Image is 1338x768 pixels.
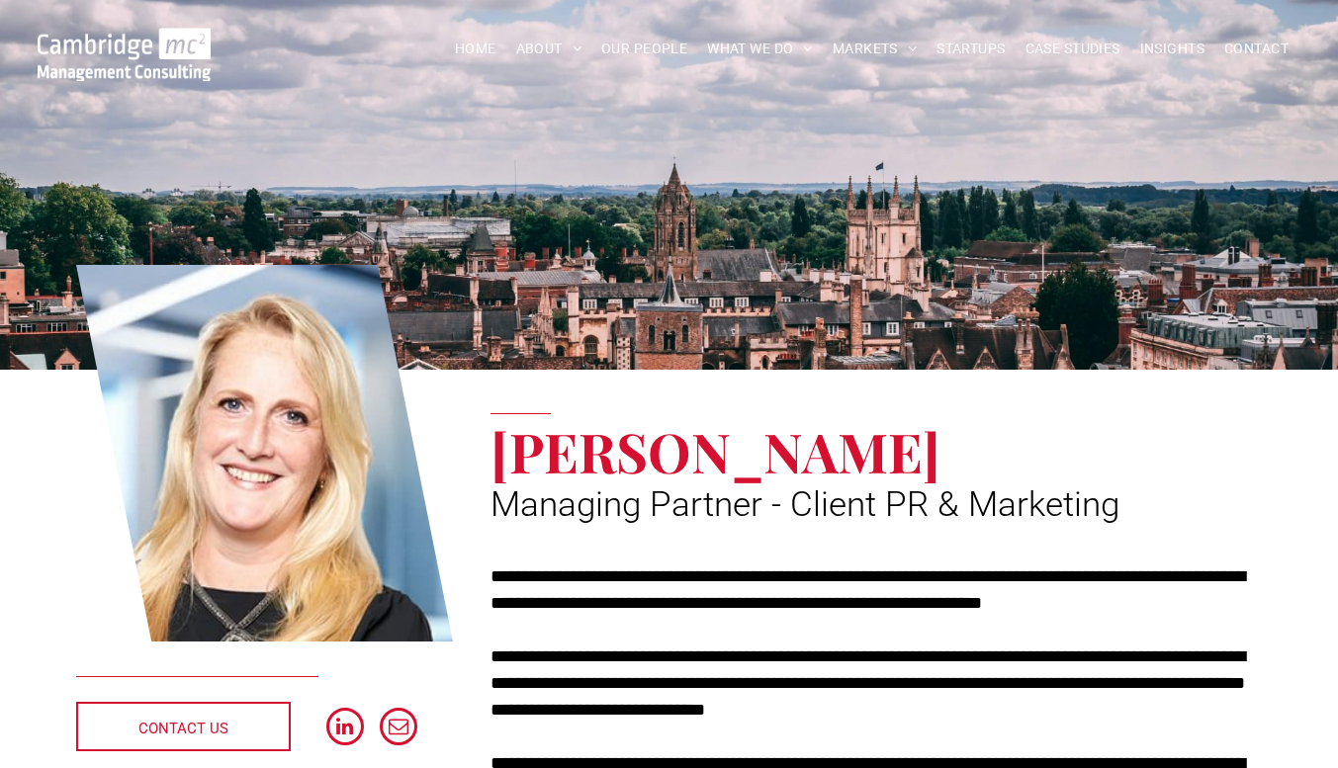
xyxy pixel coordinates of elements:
[1016,34,1130,64] a: CASE STUDIES
[138,704,228,753] span: CONTACT US
[491,414,940,487] span: [PERSON_NAME]
[38,28,212,81] img: Go to Homepage
[927,34,1015,64] a: STARTUPS
[697,34,823,64] a: WHAT WE DO
[380,708,417,750] a: email
[326,708,364,750] a: linkedin
[1214,34,1298,64] a: CONTACT
[76,262,454,645] a: Faye Holland | Managing Partner - Client PR & Marketing
[445,34,506,64] a: HOME
[38,31,212,51] a: Your Business Transformed | Cambridge Management Consulting
[823,34,927,64] a: MARKETS
[491,484,1119,525] span: Managing Partner - Client PR & Marketing
[506,34,592,64] a: ABOUT
[591,34,697,64] a: OUR PEOPLE
[76,702,291,751] a: CONTACT US
[1130,34,1214,64] a: INSIGHTS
